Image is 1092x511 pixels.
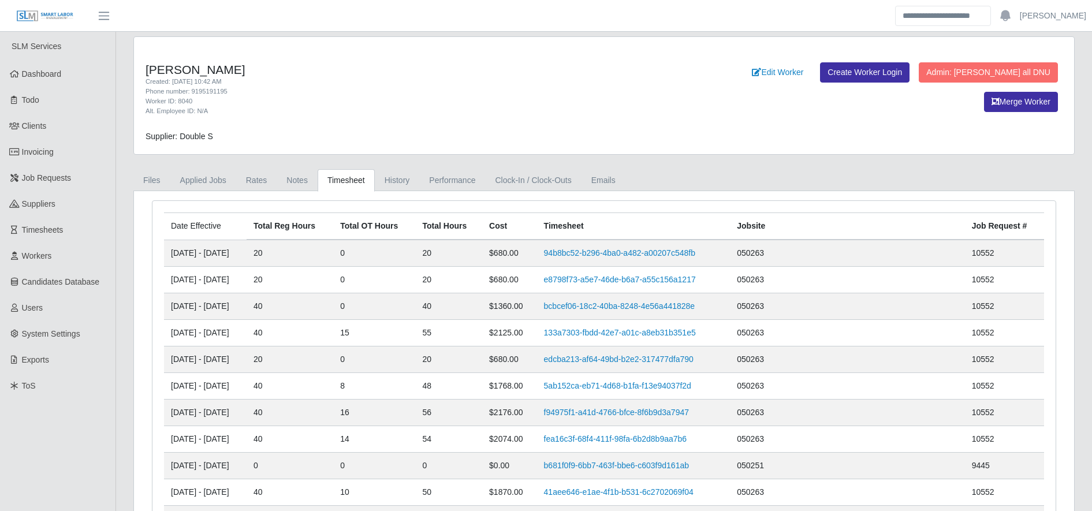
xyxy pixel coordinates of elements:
td: [DATE] - [DATE] [164,400,247,426]
td: [DATE] - [DATE] [164,320,247,346]
span: Workers [22,251,52,260]
td: 48 [416,373,483,400]
a: f94975f1-a41d-4766-bfce-8f6b9d3a7947 [544,408,689,417]
div: Phone number: 9195191195 [146,87,673,96]
td: [DATE] - [DATE] [164,346,247,373]
td: 40 [247,426,333,453]
th: Total Hours [416,213,483,240]
th: Timesheet [537,213,731,240]
span: Supplier: Double S [146,132,213,141]
td: $0.00 [482,453,537,479]
td: [DATE] - [DATE] [164,240,247,267]
a: Timesheet [318,169,375,192]
span: 10552 [972,487,994,497]
td: [DATE] - [DATE] [164,373,247,400]
td: 0 [333,453,415,479]
input: Search [895,6,991,26]
th: Jobsite [730,213,964,240]
span: 050263 [737,487,764,497]
td: 0 [333,293,415,320]
td: [DATE] - [DATE] [164,453,247,479]
td: 20 [416,267,483,293]
td: $2176.00 [482,400,537,426]
span: 050263 [737,301,764,311]
span: System Settings [22,329,80,338]
th: Total OT Hours [333,213,415,240]
div: Created: [DATE] 10:42 AM [146,77,673,87]
td: 0 [333,267,415,293]
span: 050263 [737,408,764,417]
td: $680.00 [482,346,537,373]
span: 050263 [737,381,764,390]
td: 54 [416,426,483,453]
td: 40 [247,373,333,400]
a: fea16c3f-68f4-411f-98fa-6b2d8b9aa7b6 [544,434,687,443]
td: [DATE] - [DATE] [164,426,247,453]
td: 20 [247,346,333,373]
span: 050251 [737,461,764,470]
a: 94b8bc52-b296-4ba0-a482-a00207c548fb [544,248,695,258]
a: 41aee646-e1ae-4f1b-b531-6c2702069f04 [544,487,694,497]
a: Edit Worker [744,62,811,83]
span: Suppliers [22,199,55,208]
td: 0 [416,453,483,479]
td: 20 [416,346,483,373]
td: 56 [416,400,483,426]
td: 20 [416,240,483,267]
td: Date Effective [164,213,247,240]
td: 0 [247,453,333,479]
a: Create Worker Login [820,62,910,83]
td: 40 [247,400,333,426]
span: 10552 [972,434,994,443]
td: 10 [333,479,415,506]
a: edcba213-af64-49bd-b2e2-317477dfa790 [544,355,694,364]
h4: [PERSON_NAME] [146,62,673,77]
td: [DATE] - [DATE] [164,293,247,320]
span: Exports [22,355,49,364]
td: $1870.00 [482,479,537,506]
span: 050263 [737,434,764,443]
div: Worker ID: 8040 [146,96,673,106]
a: Rates [236,169,277,192]
td: $1360.00 [482,293,537,320]
span: Candidates Database [22,277,100,286]
span: Job Requests [22,173,72,182]
a: 5ab152ca-eb71-4d68-b1fa-f13e94037f2d [544,381,691,390]
a: e8798f73-a5e7-46de-b6a7-a55c156a1217 [544,275,696,284]
td: $680.00 [482,240,537,267]
button: Admin: [PERSON_NAME] all DNU [919,62,1058,83]
a: 133a7303-fbdd-42e7-a01c-a8eb31b351e5 [544,328,696,337]
span: 050263 [737,328,764,337]
td: [DATE] - [DATE] [164,479,247,506]
a: Applied Jobs [170,169,236,192]
span: ToS [22,381,36,390]
td: [DATE] - [DATE] [164,267,247,293]
td: 20 [247,240,333,267]
span: 050263 [737,355,764,364]
img: SLM Logo [16,10,74,23]
a: Clock-In / Clock-Outs [485,169,581,192]
td: 40 [247,320,333,346]
span: Dashboard [22,69,62,79]
a: Emails [582,169,625,192]
span: 10552 [972,301,994,311]
a: Files [133,169,170,192]
a: [PERSON_NAME] [1020,10,1086,22]
td: 16 [333,400,415,426]
span: 10552 [972,275,994,284]
td: 40 [247,293,333,320]
a: Performance [419,169,485,192]
span: 050263 [737,275,764,284]
div: Alt. Employee ID: N/A [146,106,673,116]
td: 15 [333,320,415,346]
td: $1768.00 [482,373,537,400]
th: Job Request # [965,213,1044,240]
span: Timesheets [22,225,64,234]
button: Merge Worker [984,92,1058,112]
td: 55 [416,320,483,346]
span: 10552 [972,408,994,417]
span: Users [22,303,43,312]
span: 10552 [972,248,994,258]
td: 14 [333,426,415,453]
span: Invoicing [22,147,54,156]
